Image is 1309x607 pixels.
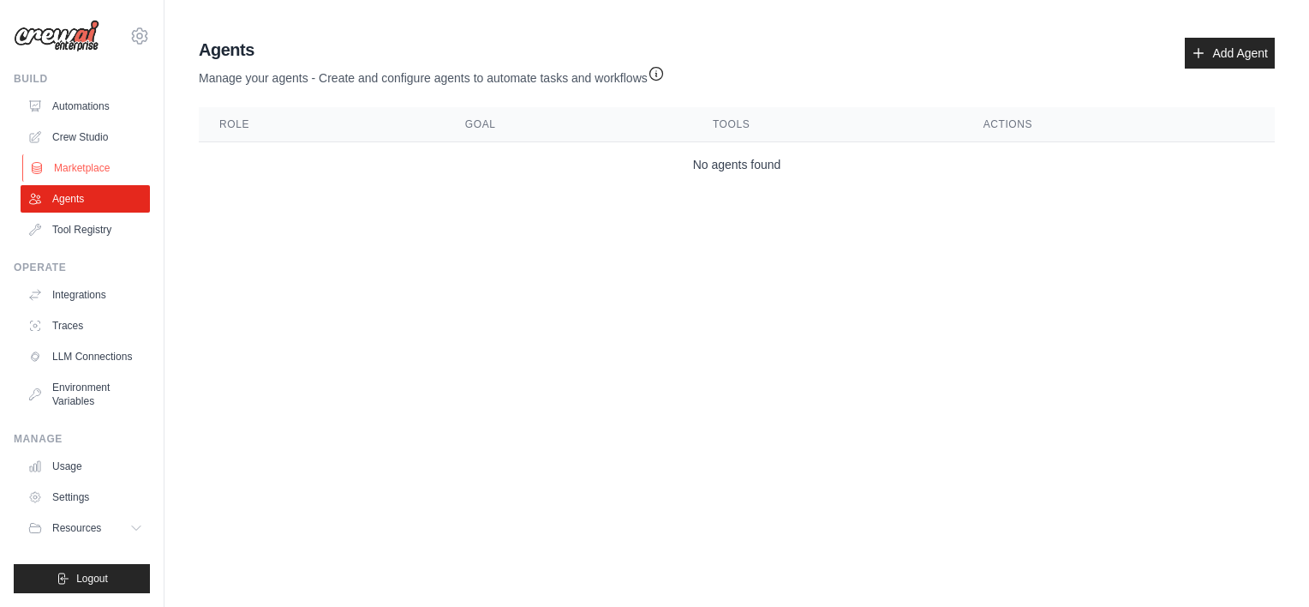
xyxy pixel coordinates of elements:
div: Manage [14,432,150,446]
button: Logout [14,564,150,593]
img: Logo [14,20,99,52]
th: Goal [445,107,692,142]
div: Operate [14,261,150,274]
th: Tools [692,107,963,142]
a: Usage [21,453,150,480]
a: Tool Registry [21,216,150,243]
button: Resources [21,514,150,542]
a: Agents [21,185,150,213]
p: Manage your agents - Create and configure agents to automate tasks and workflows [199,62,665,87]
a: Environment Variables [21,374,150,415]
span: Resources [52,521,101,535]
a: Add Agent [1185,38,1275,69]
th: Actions [963,107,1275,142]
a: Settings [21,484,150,511]
a: Crew Studio [21,123,150,151]
th: Role [199,107,445,142]
a: Marketplace [22,154,152,182]
a: LLM Connections [21,343,150,370]
a: Integrations [21,281,150,309]
span: Logout [76,572,108,586]
a: Automations [21,93,150,120]
td: No agents found [199,142,1275,188]
h2: Agents [199,38,665,62]
a: Traces [21,312,150,340]
div: Build [14,72,150,86]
